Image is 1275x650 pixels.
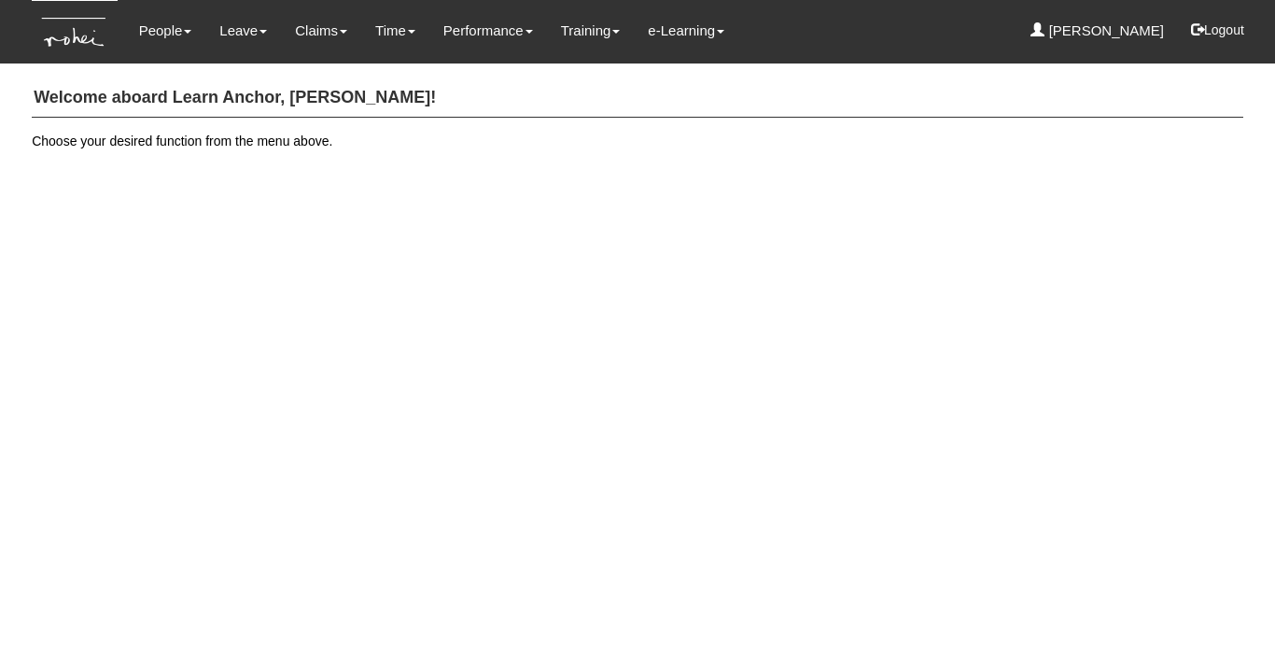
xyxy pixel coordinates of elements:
[32,1,117,64] img: KTs7HI1dOZG7tu7pUkOpGGQAiEQAiEQAj0IhBB1wtXDg6BEAiBEAiBEAiB4RGIoBtemSRFIRACIRACIRACIdCLQARdL1w5OAR...
[295,9,347,52] a: Claims
[1030,9,1164,52] a: [PERSON_NAME]
[561,9,621,52] a: Training
[32,132,1243,150] p: Choose your desired function from the menu above.
[219,9,267,52] a: Leave
[139,9,192,52] a: People
[1178,7,1257,52] button: Logout
[375,9,415,52] a: Time
[443,9,533,52] a: Performance
[648,9,724,52] a: e-Learning
[32,79,1243,118] h4: Welcome aboard Learn Anchor, [PERSON_NAME]!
